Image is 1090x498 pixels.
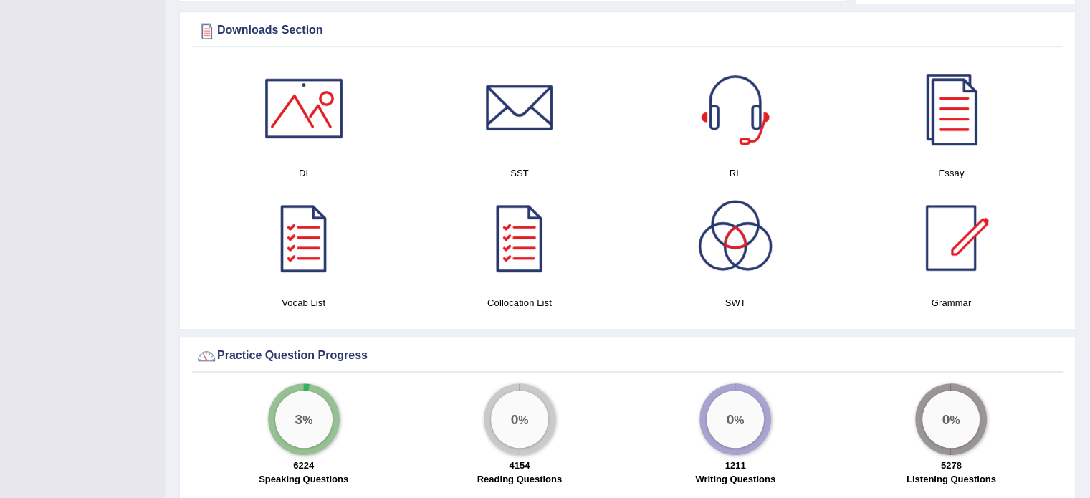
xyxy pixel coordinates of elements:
[203,166,404,181] h4: DI
[196,345,1059,367] div: Practice Question Progress
[203,295,404,310] h4: Vocab List
[196,20,1059,42] div: Downloads Section
[635,295,836,310] h4: SWT
[509,460,530,471] strong: 4154
[851,295,1052,310] h4: Grammar
[695,472,775,486] label: Writing Questions
[295,411,302,426] big: 3
[727,411,735,426] big: 0
[942,411,950,426] big: 0
[477,472,562,486] label: Reading Questions
[922,391,980,448] div: %
[510,411,518,426] big: 0
[293,460,314,471] strong: 6224
[707,391,764,448] div: %
[635,166,836,181] h4: RL
[259,472,348,486] label: Speaking Questions
[275,391,333,448] div: %
[851,166,1052,181] h4: Essay
[941,460,962,471] strong: 5278
[419,166,620,181] h4: SST
[419,295,620,310] h4: Collocation List
[491,391,548,448] div: %
[725,460,746,471] strong: 1211
[907,472,996,486] label: Listening Questions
